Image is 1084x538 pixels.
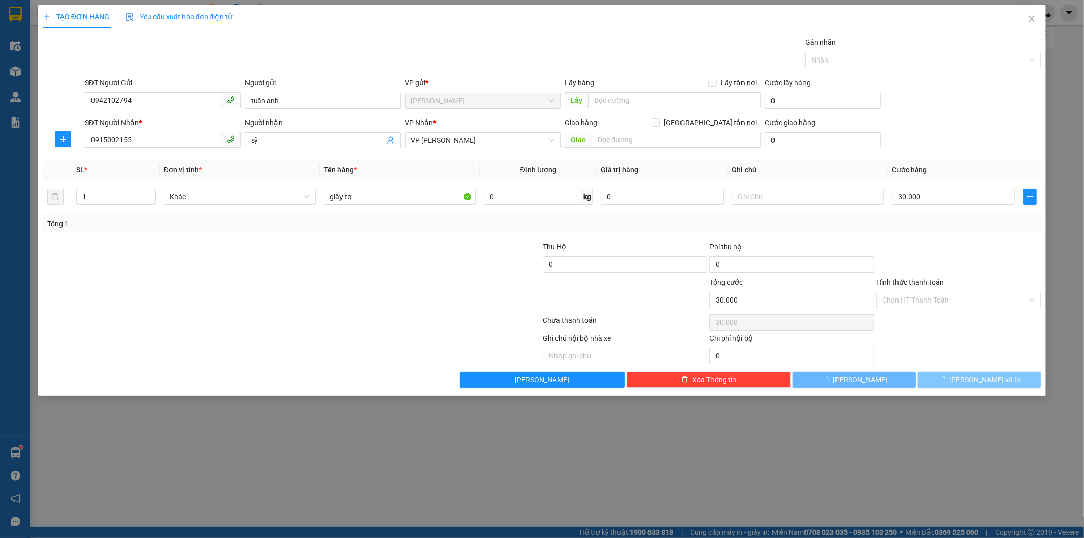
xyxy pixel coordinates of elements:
[692,374,736,385] span: Xóa Thông tin
[164,166,202,174] span: Đơn vị tính
[387,136,395,144] span: user-add
[938,376,949,383] span: loading
[627,372,791,388] button: deleteXóa Thông tin
[55,131,71,147] button: plus
[543,243,566,251] span: Thu Hộ
[1028,15,1036,23] span: close
[732,189,884,205] input: Ghi Chú
[411,93,555,108] span: Lý Nhân
[588,92,761,108] input: Dọc đường
[709,241,874,256] div: Phí thu hộ
[822,376,833,383] span: loading
[43,13,109,21] span: TẠO ĐƠN HÀNG
[76,166,84,174] span: SL
[520,166,556,174] span: Định lượng
[126,13,134,21] img: icon
[245,117,401,128] div: Người nhận
[681,376,688,384] span: delete
[55,135,71,143] span: plus
[543,333,707,348] div: Ghi chú nội bộ nhà xe
[1017,5,1046,34] button: Close
[601,166,638,174] span: Giá trị hàng
[717,77,761,88] span: Lấy tận nơi
[805,38,836,46] label: Gán nhãn
[543,348,707,364] input: Nhập ghi chú
[892,166,927,174] span: Cước hàng
[565,118,597,127] span: Giao hàng
[582,189,593,205] span: kg
[765,93,881,109] input: Cước lấy hàng
[660,117,761,128] span: [GEOGRAPHIC_DATA] tận nơi
[765,79,811,87] label: Cước lấy hàng
[565,92,588,108] span: Lấy
[793,372,916,388] button: [PERSON_NAME]
[565,132,592,148] span: Giao
[411,133,555,148] span: VP Nguyễn Quốc Trị
[765,132,881,148] input: Cước giao hàng
[765,118,815,127] label: Cước giao hàng
[709,333,874,348] div: Chi phí nội bộ
[43,13,50,20] span: plus
[565,79,594,87] span: Lấy hàng
[85,117,241,128] div: SĐT Người Nhận
[245,77,401,88] div: Người gửi
[126,13,233,21] span: Yêu cầu xuất hóa đơn điện tử
[592,132,761,148] input: Dọc đường
[876,278,944,286] label: Hình thức thanh toán
[918,372,1041,388] button: [PERSON_NAME] và In
[405,77,561,88] div: VP gửi
[949,374,1020,385] span: [PERSON_NAME] và In
[1023,189,1037,205] button: plus
[227,96,235,104] span: phone
[47,218,418,229] div: Tổng: 1
[515,374,569,385] span: [PERSON_NAME]
[601,189,724,205] input: 0
[405,118,433,127] span: VP Nhận
[709,278,743,286] span: Tổng cước
[460,372,625,388] button: [PERSON_NAME]
[170,189,309,204] span: Khác
[324,189,476,205] input: VD: Bàn, Ghế
[324,166,357,174] span: Tên hàng
[47,189,64,205] button: delete
[1024,193,1036,201] span: plus
[227,135,235,143] span: phone
[85,77,241,88] div: SĐT Người Gửi
[728,160,888,180] th: Ghi chú
[542,315,709,333] div: Chưa thanh toán
[833,374,887,385] span: [PERSON_NAME]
